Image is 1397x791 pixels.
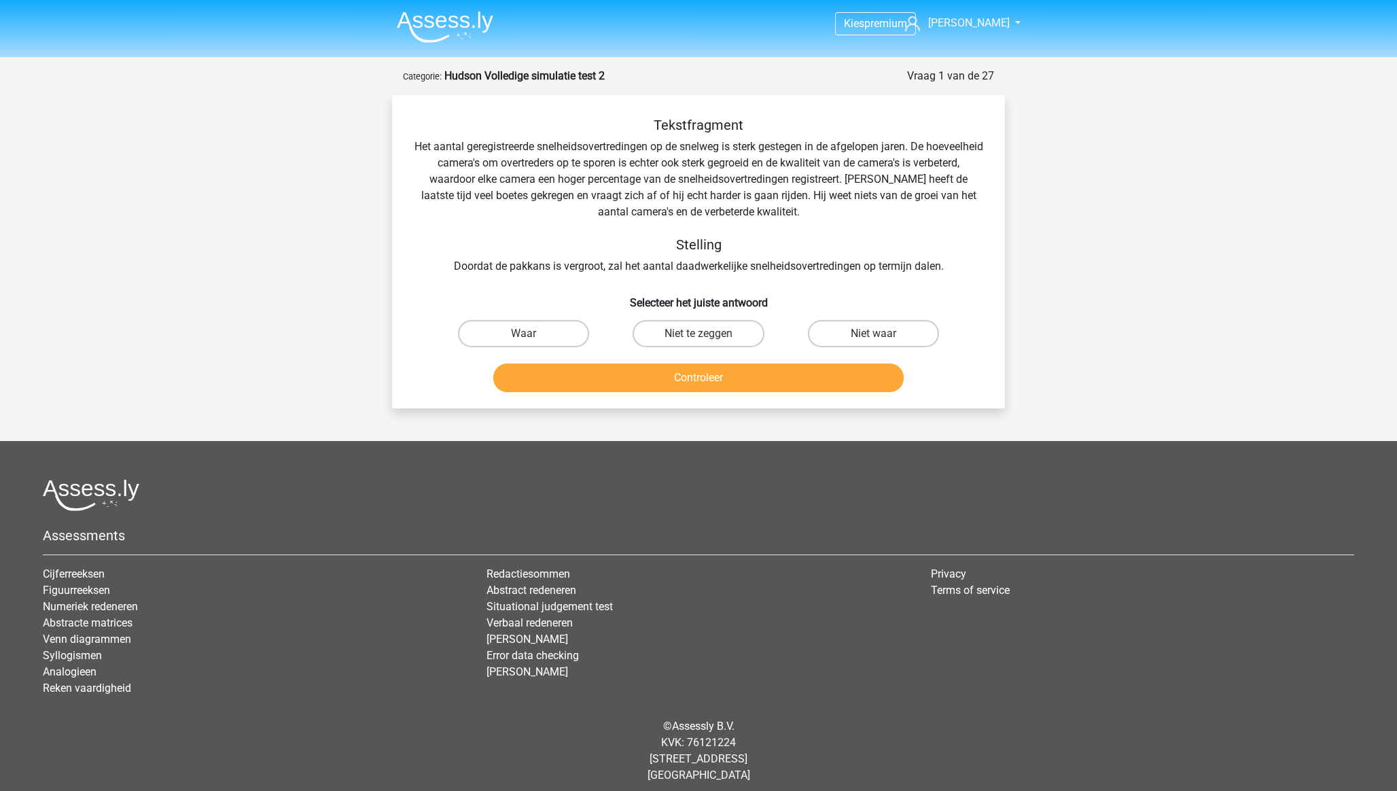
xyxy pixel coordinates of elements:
[43,665,96,678] a: Analogieen
[43,479,139,511] img: Assessly logo
[414,236,983,253] h5: Stelling
[844,17,864,30] span: Kies
[458,320,589,347] label: Waar
[931,567,966,580] a: Privacy
[487,633,568,646] a: [PERSON_NAME]
[900,15,1011,31] a: [PERSON_NAME]
[487,584,576,597] a: Abstract redeneren
[808,320,939,347] label: Niet waar
[43,616,132,629] a: Abstracte matrices
[414,117,983,275] div: Het aantal geregistreerde snelheidsovertredingen op de snelweg is sterk gestegen in de afgelopen ...
[43,633,131,646] a: Venn diagrammen
[493,364,904,392] button: Controleer
[907,68,994,84] div: Vraag 1 van de 27
[43,682,131,695] a: Reken vaardigheid
[487,616,573,629] a: Verbaal redeneren
[43,584,110,597] a: Figuurreeksen
[633,320,764,347] label: Niet te zeggen
[43,600,138,613] a: Numeriek redeneren
[487,649,579,662] a: Error data checking
[43,567,105,580] a: Cijferreeksen
[403,71,442,82] small: Categorie:
[487,600,613,613] a: Situational judgement test
[43,527,1354,544] h5: Assessments
[487,665,568,678] a: [PERSON_NAME]
[928,16,1010,29] span: [PERSON_NAME]
[397,11,493,43] img: Assessly
[672,720,735,733] a: Assessly B.V.
[836,14,915,33] a: Kiespremium
[864,17,907,30] span: premium
[444,69,605,82] strong: Hudson Volledige simulatie test 2
[414,117,983,133] h5: Tekstfragment
[487,567,570,580] a: Redactiesommen
[414,285,983,309] h6: Selecteer het juiste antwoord
[43,649,102,662] a: Syllogismen
[931,584,1010,597] a: Terms of service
